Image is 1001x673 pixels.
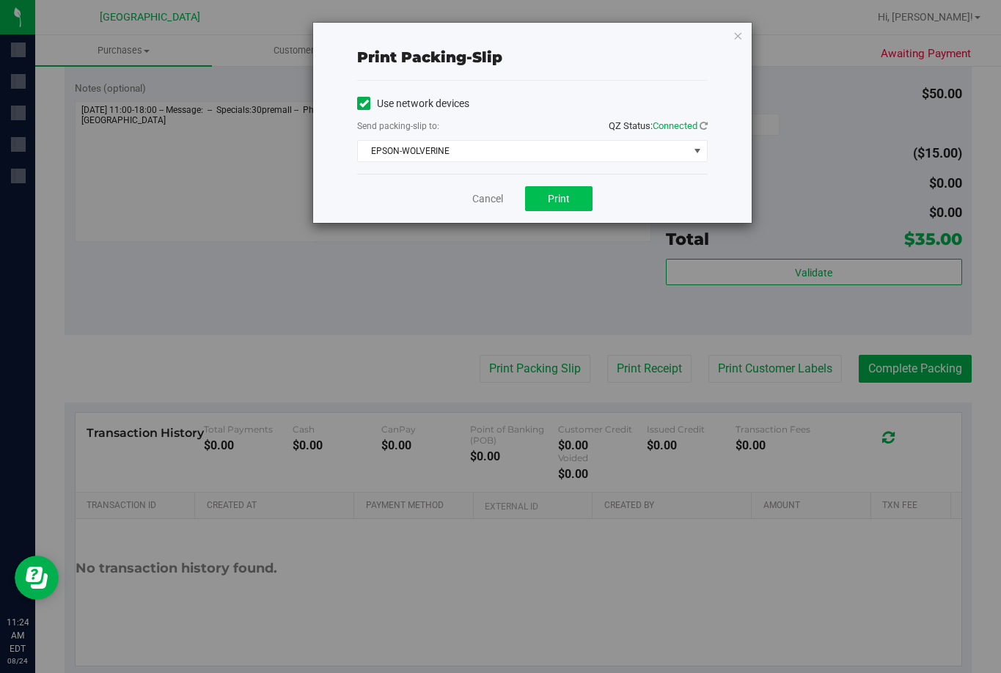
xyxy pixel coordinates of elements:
span: Print packing-slip [357,48,502,66]
span: select [689,141,707,161]
span: QZ Status: [609,120,708,131]
iframe: Resource center [15,556,59,600]
span: EPSON-WOLVERINE [358,141,689,161]
span: Connected [653,120,697,131]
button: Print [525,186,593,211]
label: Send packing-slip to: [357,119,439,133]
label: Use network devices [357,96,469,111]
a: Cancel [472,191,503,207]
span: Print [548,193,570,205]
